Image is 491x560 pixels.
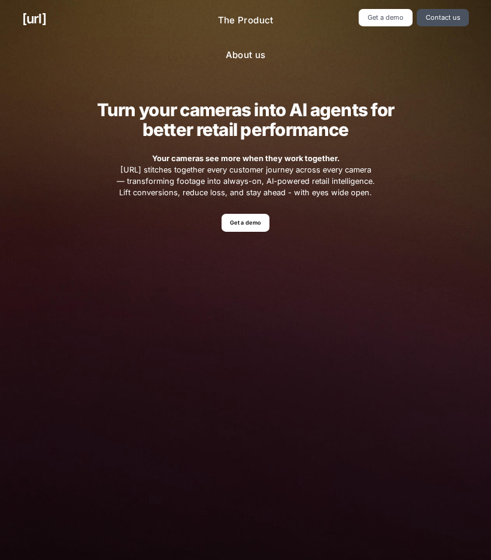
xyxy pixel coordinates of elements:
[216,44,275,67] a: About us
[152,154,340,163] strong: Your cameras see more when they work together.
[80,100,411,140] h2: Turn your cameras into AI agents for better retail performance
[39,253,451,420] img: Our tools
[208,9,283,32] a: The Product
[417,9,469,26] a: Contact us
[116,153,376,199] span: [URL] stitches together every customer journey across every camera — transforming footage into al...
[359,9,412,26] a: Get a demo
[222,214,270,231] a: Get a demo
[22,9,46,29] a: [URL]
